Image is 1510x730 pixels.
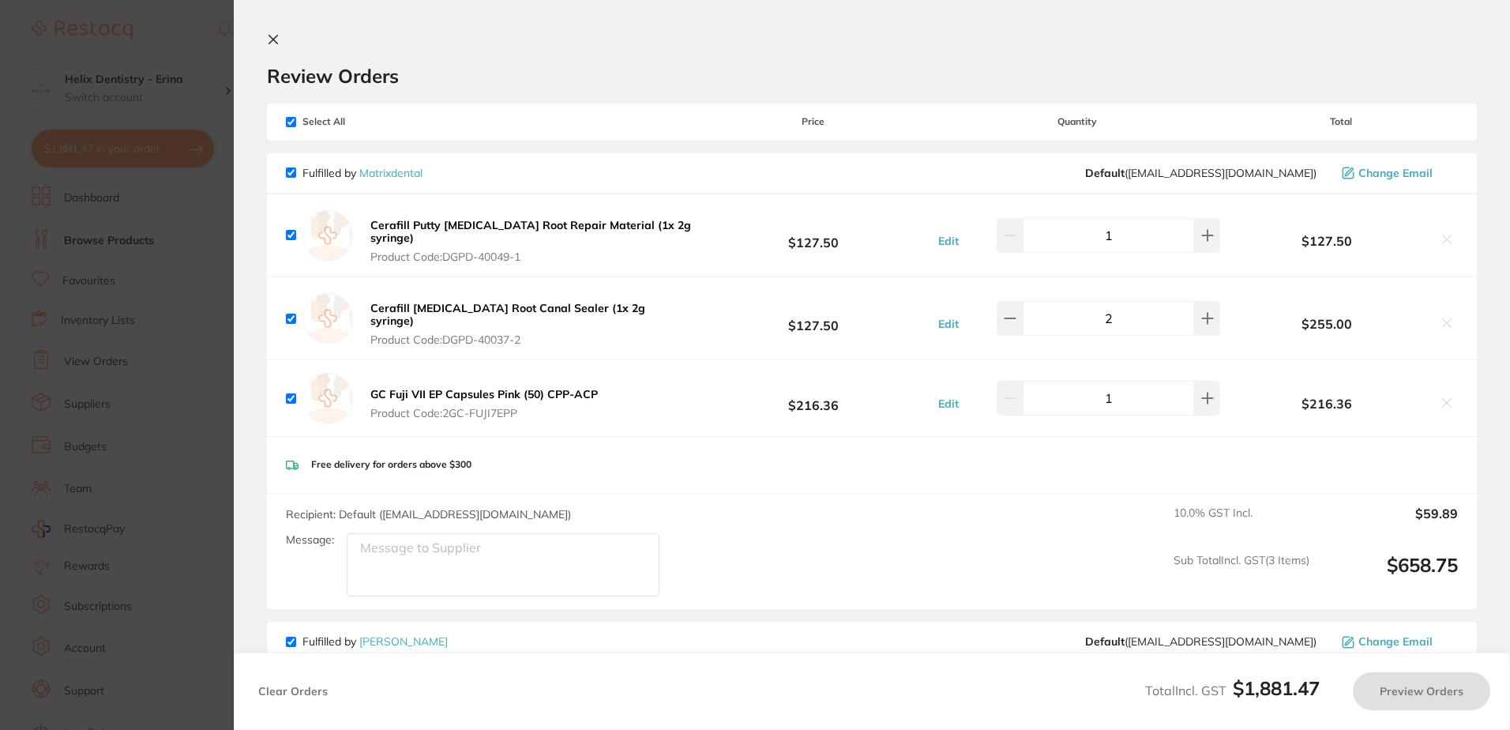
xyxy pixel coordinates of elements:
span: save@adamdental.com.au [1085,635,1317,648]
a: Matrixdental [359,166,423,180]
img: empty.jpg [302,293,353,344]
button: Edit [933,397,963,411]
b: $1,881.47 [1233,676,1320,700]
p: Fulfilled by [302,167,423,179]
b: Default [1085,634,1125,649]
p: Fulfilled by [302,635,448,648]
span: Price [696,116,930,127]
b: Cerafill Putty [MEDICAL_DATA] Root Repair Material (1x 2g syringe) [370,218,691,245]
label: Message: [286,533,334,547]
button: GC Fuji VII EP Capsules Pink (50) CPP-ACP Product Code:2GC-FUJI7EPP [366,387,603,420]
span: Select All [286,116,444,127]
b: $127.50 [696,220,930,250]
button: Cerafill Putty [MEDICAL_DATA] Root Repair Material (1x 2g syringe) Product Code:DGPD-40049-1 [366,218,696,264]
span: Product Code: 2GC-FUJI7EPP [370,407,598,420]
b: $127.50 [1223,234,1429,248]
button: Clear Orders [254,672,332,710]
b: Cerafill [MEDICAL_DATA] Root Canal Sealer (1x 2g syringe) [370,301,645,328]
span: Change Email [1358,635,1433,648]
button: Preview Orders [1353,672,1490,710]
span: Change Email [1358,167,1433,179]
a: [PERSON_NAME] [359,634,448,649]
p: Free delivery for orders above $300 [311,459,471,470]
b: $216.36 [1223,397,1429,411]
span: Product Code: DGPD-40049-1 [370,250,691,263]
span: sales@matrixdental.com.au [1085,167,1317,179]
b: $127.50 [696,304,930,333]
output: $658.75 [1322,554,1458,597]
img: empty.jpg [302,210,353,261]
output: $59.89 [1322,506,1458,541]
button: Change Email [1337,634,1458,649]
button: Cerafill [MEDICAL_DATA] Root Canal Sealer (1x 2g syringe) Product Code:DGPD-40037-2 [366,301,696,347]
span: Total Incl. GST [1145,683,1320,698]
b: GC Fuji VII EP Capsules Pink (50) CPP-ACP [370,387,598,401]
span: Quantity [930,116,1223,127]
h2: Review Orders [267,64,1477,88]
span: Product Code: DGPD-40037-2 [370,333,691,346]
span: Recipient: Default ( [EMAIL_ADDRESS][DOMAIN_NAME] ) [286,507,571,521]
b: $216.36 [696,384,930,413]
b: Default [1085,166,1125,180]
span: Total [1223,116,1458,127]
img: empty.jpg [302,373,353,423]
button: Change Email [1337,166,1458,180]
span: Sub Total Incl. GST ( 3 Items) [1174,554,1309,597]
span: 10.0 % GST Incl. [1174,506,1309,541]
button: Edit [933,317,963,331]
button: Edit [933,234,963,248]
b: $255.00 [1223,317,1429,331]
